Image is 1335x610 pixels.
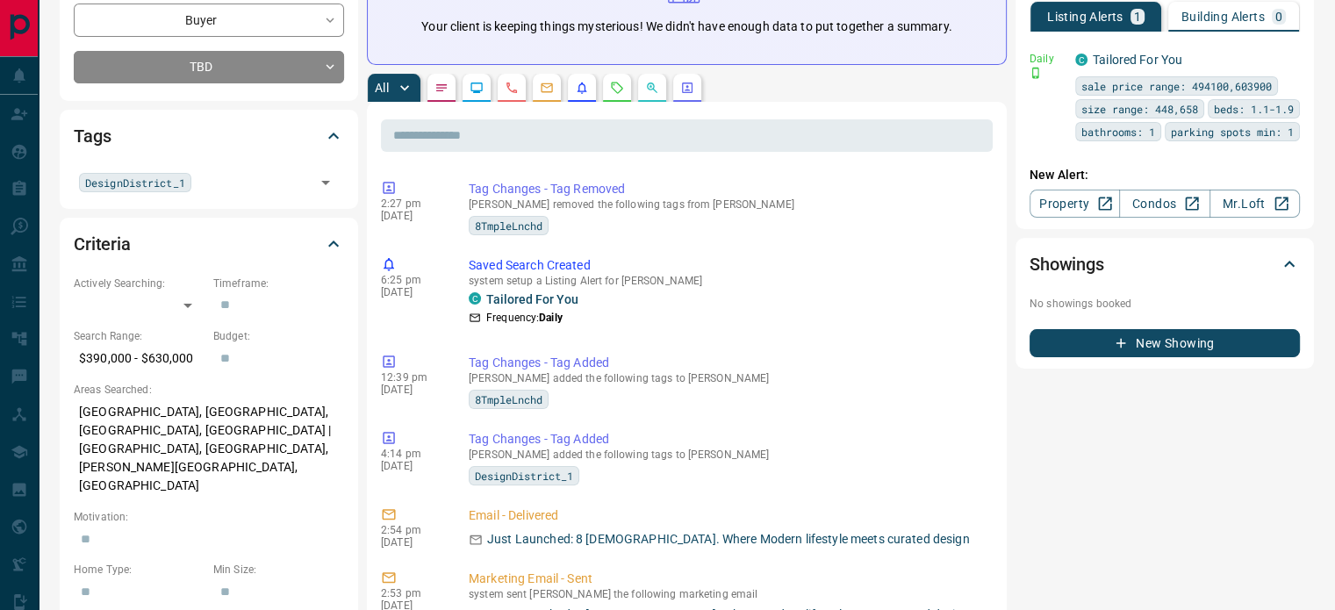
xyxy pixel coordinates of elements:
[1030,67,1042,79] svg: Push Notification Only
[381,210,442,222] p: [DATE]
[74,382,344,398] p: Areas Searched:
[381,587,442,599] p: 2:53 pm
[313,170,338,195] button: Open
[1075,54,1087,66] div: condos.ca
[487,530,970,549] p: Just Launched: 8 [DEMOGRAPHIC_DATA]. Where Modern lifestyle meets curated design
[575,81,589,95] svg: Listing Alerts
[74,4,344,36] div: Buyer
[74,230,131,258] h2: Criteria
[469,275,986,287] p: system setup a Listing Alert for [PERSON_NAME]
[469,180,986,198] p: Tag Changes - Tag Removed
[645,81,659,95] svg: Opportunities
[74,328,205,344] p: Search Range:
[381,197,442,210] p: 2:27 pm
[381,536,442,549] p: [DATE]
[1047,11,1123,23] p: Listing Alerts
[1181,11,1265,23] p: Building Alerts
[213,276,344,291] p: Timeframe:
[1030,166,1300,184] p: New Alert:
[469,198,986,211] p: [PERSON_NAME] removed the following tags from [PERSON_NAME]
[469,570,986,588] p: Marketing Email - Sent
[74,276,205,291] p: Actively Searching:
[680,81,694,95] svg: Agent Actions
[1030,190,1120,218] a: Property
[1030,250,1104,278] h2: Showings
[1214,100,1294,118] span: beds: 1.1-1.9
[475,391,542,408] span: 8TmpleLnchd
[74,223,344,265] div: Criteria
[74,344,205,373] p: $390,000 - $630,000
[74,122,111,150] h2: Tags
[469,256,986,275] p: Saved Search Created
[486,310,563,326] p: Frequency:
[381,384,442,396] p: [DATE]
[1030,51,1065,67] p: Daily
[475,217,542,234] span: 8TmpleLnchd
[610,81,624,95] svg: Requests
[539,312,563,324] strong: Daily
[1093,53,1182,67] a: Tailored For You
[1275,11,1282,23] p: 0
[213,562,344,578] p: Min Size:
[469,372,986,384] p: [PERSON_NAME] added the following tags to [PERSON_NAME]
[1171,123,1294,140] span: parking spots min: 1
[469,430,986,449] p: Tag Changes - Tag Added
[381,274,442,286] p: 6:25 pm
[469,506,986,525] p: Email - Delivered
[74,398,344,500] p: [GEOGRAPHIC_DATA], [GEOGRAPHIC_DATA], [GEOGRAPHIC_DATA], [GEOGRAPHIC_DATA] | [GEOGRAPHIC_DATA], [...
[381,460,442,472] p: [DATE]
[469,588,986,600] p: system sent [PERSON_NAME] the following marketing email
[470,81,484,95] svg: Lead Browsing Activity
[74,115,344,157] div: Tags
[421,18,951,36] p: Your client is keeping things mysterious! We didn't have enough data to put together a summary.
[85,174,185,191] span: DesignDistrict_1
[540,81,554,95] svg: Emails
[434,81,449,95] svg: Notes
[469,354,986,372] p: Tag Changes - Tag Added
[469,449,986,461] p: [PERSON_NAME] added the following tags to [PERSON_NAME]
[1081,77,1272,95] span: sale price range: 494100,603900
[381,371,442,384] p: 12:39 pm
[74,562,205,578] p: Home Type:
[381,524,442,536] p: 2:54 pm
[469,292,481,305] div: condos.ca
[381,448,442,460] p: 4:14 pm
[1209,190,1300,218] a: Mr.Loft
[381,286,442,298] p: [DATE]
[1030,329,1300,357] button: New Showing
[475,467,573,484] span: DesignDistrict_1
[1030,296,1300,312] p: No showings booked
[213,328,344,344] p: Budget:
[1081,100,1198,118] span: size range: 448,658
[1030,243,1300,285] div: Showings
[505,81,519,95] svg: Calls
[1134,11,1141,23] p: 1
[74,51,344,83] div: TBD
[486,292,578,306] a: Tailored For You
[1119,190,1209,218] a: Condos
[1081,123,1155,140] span: bathrooms: 1
[375,82,389,94] p: All
[74,509,344,525] p: Motivation:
